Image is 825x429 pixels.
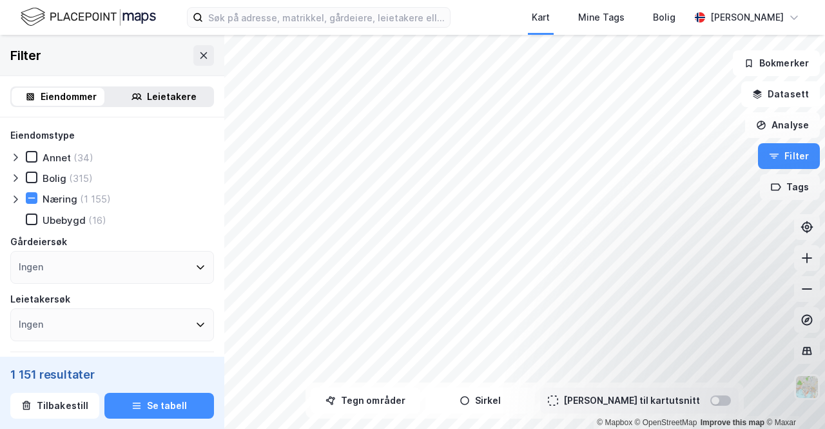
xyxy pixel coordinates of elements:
[80,193,111,205] div: (1 155)
[532,10,550,25] div: Kart
[10,292,70,307] div: Leietakersøk
[147,89,197,105] div: Leietakere
[10,393,99,419] button: Tilbakestill
[597,418,632,427] a: Mapbox
[104,393,214,419] button: Se tabell
[10,128,75,143] div: Eiendomstype
[701,418,764,427] a: Improve this map
[635,418,697,427] a: OpenStreetMap
[43,193,77,205] div: Næring
[758,143,820,169] button: Filter
[745,112,820,138] button: Analyse
[653,10,675,25] div: Bolig
[733,50,820,76] button: Bokmerker
[741,81,820,107] button: Datasett
[73,152,93,164] div: (34)
[19,259,43,275] div: Ingen
[41,89,97,105] div: Eiendommer
[311,388,420,414] button: Tegn områder
[10,234,67,250] div: Gårdeiersøk
[21,6,156,28] img: logo.f888ab2527a4732fd821a326f86c7f29.svg
[19,317,43,332] div: Ingen
[203,8,450,27] input: Søk på adresse, matrikkel, gårdeiere, leietakere eller personer
[43,214,86,226] div: Ubebygd
[10,367,214,383] div: 1 151 resultater
[563,393,700,408] div: [PERSON_NAME] til kartutsnitt
[69,172,93,185] div: (315)
[10,45,41,66] div: Filter
[760,174,820,200] button: Tags
[88,214,106,226] div: (16)
[578,10,625,25] div: Mine Tags
[710,10,784,25] div: [PERSON_NAME]
[425,388,535,414] button: Sirkel
[43,172,66,185] div: Bolig
[43,152,71,164] div: Annet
